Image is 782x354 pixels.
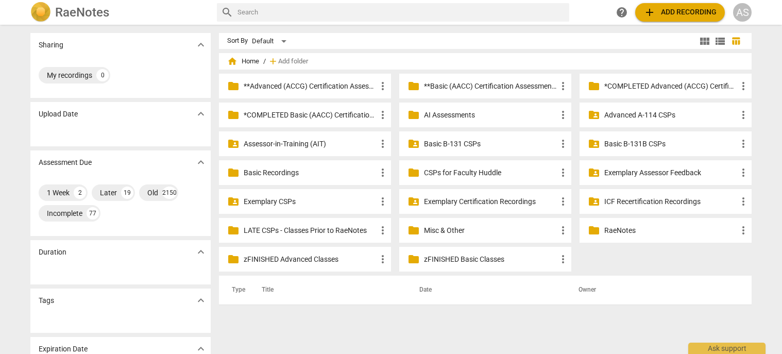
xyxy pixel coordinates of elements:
span: more_vert [557,138,569,150]
span: folder [227,109,240,121]
div: 1 Week [47,188,70,198]
span: more_vert [557,166,569,179]
img: Logo [30,2,51,23]
button: Tile view [697,33,712,49]
span: folder [227,80,240,92]
span: more_vert [377,195,389,208]
span: expand_more [195,108,207,120]
p: Tags [39,295,54,306]
span: folder [588,224,600,237]
div: 19 [121,187,133,199]
span: more_vert [737,138,750,150]
span: more_vert [557,224,569,237]
div: Incomplete [47,208,82,218]
span: expand_more [195,39,207,51]
span: expand_more [195,246,207,258]
span: folder_shared [588,166,600,179]
p: *COMPLETED Basic (AACC) Certification Assessments [244,110,377,121]
p: Exemplary Certification Recordings [424,196,557,207]
span: folder_shared [407,138,420,150]
p: Assessor-in-Training (AIT) [244,139,377,149]
th: Date [407,276,566,305]
span: folder_shared [227,195,240,208]
span: folder [407,253,420,265]
span: folder [227,253,240,265]
span: expand_more [195,294,207,307]
th: Owner [566,276,741,305]
p: Basic B-131 CSPs [424,139,557,149]
div: Old [147,188,158,198]
span: more_vert [737,224,750,237]
span: folder_shared [588,195,600,208]
div: 0 [96,69,109,81]
p: AI Assessments [424,110,557,121]
button: Show more [193,37,209,53]
span: add [643,6,656,19]
span: more_vert [377,80,389,92]
span: folder_shared [588,109,600,121]
a: Help [613,3,631,22]
span: more_vert [377,138,389,150]
p: Exemplary Assessor Feedback [604,167,737,178]
span: help [616,6,628,19]
div: My recordings [47,70,92,80]
p: Duration [39,247,66,258]
button: Show more [193,244,209,260]
span: search [221,6,233,19]
p: Misc & Other [424,225,557,236]
span: add [268,56,278,66]
button: Show more [193,106,209,122]
span: Home [227,56,259,66]
div: 77 [87,207,99,220]
p: Basic Recordings [244,167,377,178]
span: more_vert [557,109,569,121]
span: folder_shared [588,138,600,150]
p: ICF Recertification Recordings [604,196,737,207]
span: more_vert [737,80,750,92]
span: view_list [714,35,726,47]
span: more_vert [737,195,750,208]
p: CSPs for Faculty Huddle [424,167,557,178]
span: table_chart [731,36,741,46]
span: view_module [699,35,711,47]
span: / [263,58,266,65]
button: Show more [193,155,209,170]
p: Sharing [39,40,63,50]
span: folder [588,80,600,92]
p: zFINISHED Advanced Classes [244,254,377,265]
span: folder [407,166,420,179]
span: folder [227,166,240,179]
span: folder [227,224,240,237]
span: more_vert [557,195,569,208]
div: Sort By [227,37,248,45]
p: zFINISHED Basic Classes [424,254,557,265]
span: folder_shared [407,195,420,208]
a: LogoRaeNotes [30,2,209,23]
span: folder [407,109,420,121]
span: folder [407,224,420,237]
span: Add folder [278,58,308,65]
span: more_vert [557,80,569,92]
span: Add recording [643,6,717,19]
span: home [227,56,237,66]
div: AS [733,3,752,22]
p: Advanced A-114 CSPs [604,110,737,121]
p: *COMPLETED Advanced (ACCG) Certification Assessments [604,81,737,92]
th: Type [224,276,249,305]
span: more_vert [377,253,389,265]
p: **Advanced (ACCG) Certification Assessments [244,81,377,92]
div: Later [100,188,117,198]
input: Search [237,4,565,21]
p: Assessment Due [39,157,92,168]
span: folder [407,80,420,92]
span: more_vert [557,253,569,265]
p: LATE CSPs - Classes Prior to RaeNotes [244,225,377,236]
p: **Basic (AACC) Certification Assessments [424,81,557,92]
p: Basic B-131B CSPs [604,139,737,149]
button: List view [712,33,728,49]
div: Default [252,33,290,49]
span: more_vert [737,109,750,121]
th: Title [249,276,407,305]
p: Exemplary CSPs [244,196,377,207]
button: Show more [193,293,209,308]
